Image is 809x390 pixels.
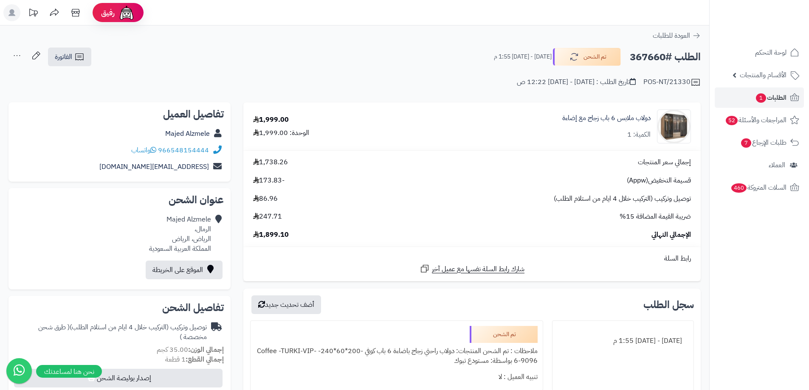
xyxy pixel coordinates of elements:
[99,162,209,172] a: [EMAIL_ADDRESS][DOMAIN_NAME]
[715,87,804,108] a: الطلبات1
[253,230,289,240] span: 1,899.10
[731,183,747,193] span: 460
[55,52,72,62] span: الفاتورة
[251,295,321,314] button: أضف تحديث جديد
[253,212,282,222] span: 247.71
[256,343,537,369] div: ملاحظات : تم الشحن المنتجات: دولاب راحتي زجاج باضاءة 6 باب كوفي -200*60*240- Coffee -TURKI-VIP-6-...
[643,77,701,87] div: POS-NT/21330
[769,159,785,171] span: العملاء
[186,354,224,365] strong: إجمالي القطع:
[149,215,211,253] div: Majed Alzmele الرمال، الرياض، الرياض المملكة العربية السعودية
[715,155,804,175] a: العملاء
[253,157,288,167] span: 1,738.26
[101,8,115,18] span: رفيق
[653,31,690,41] span: العودة للطلبات
[740,69,786,81] span: الأقسام والمنتجات
[620,212,691,222] span: ضريبة القيمة المضافة 15%
[253,115,289,125] div: 1,999.00
[715,110,804,130] a: المراجعات والأسئلة52
[755,92,786,104] span: الطلبات
[756,93,766,103] span: 1
[494,53,552,61] small: [DATE] - [DATE] 1:55 م
[157,345,224,355] small: 35.00 كجم
[38,322,207,342] span: ( طرق شحن مخصصة )
[118,4,135,21] img: ai-face.png
[740,137,786,149] span: طلبات الإرجاع
[517,77,636,87] div: تاريخ الطلب : [DATE] - [DATE] 12:22 ص
[131,145,156,155] a: واتساب
[253,128,309,138] div: الوحدة: 1,999.00
[725,114,786,126] span: المراجعات والأسئلة
[470,326,538,343] div: تم الشحن
[562,113,651,123] a: دولاب ملابس 6 باب زجاج مع إضاءة
[158,145,209,155] a: 966548154444
[553,48,621,66] button: تم الشحن
[657,109,691,143] img: 1742132665-110103010023.1-90x90.jpg
[558,333,688,349] div: [DATE] - [DATE] 1:55 م
[253,176,285,185] span: -173.83
[627,176,691,185] span: قسيمة التخفيض(Appw)
[247,254,697,264] div: رابط السلة
[146,261,223,279] a: الموقع على الخريطة
[726,116,738,125] span: 52
[643,300,694,310] h3: سجل الطلب
[15,195,224,205] h2: عنوان الشحن
[165,129,210,139] a: Majed Alzmele
[432,264,524,274] span: شارك رابط السلة نفسها مع عميل آخر
[715,177,804,198] a: السلات المتروكة460
[15,323,207,342] div: توصيل وتركيب (التركيب خلال 4 ايام من استلام الطلب)
[14,369,223,387] button: إصدار بوليصة الشحن
[730,182,786,194] span: السلات المتروكة
[755,47,786,59] span: لوحة التحكم
[630,48,701,66] h2: الطلب #367660
[653,31,701,41] a: العودة للطلبات
[715,42,804,63] a: لوحة التحكم
[651,230,691,240] span: الإجمالي النهائي
[715,132,804,153] a: طلبات الإرجاع7
[48,48,91,66] a: الفاتورة
[554,194,691,204] span: توصيل وتركيب (التركيب خلال 4 ايام من استلام الطلب)
[253,194,278,204] span: 86.96
[638,157,691,167] span: إجمالي سعر المنتجات
[165,354,224,365] small: 1 قطعة
[188,345,224,355] strong: إجمالي الوزن:
[256,369,537,385] div: تنبيه العميل : لا
[420,264,524,274] a: شارك رابط السلة نفسها مع عميل آخر
[23,4,44,23] a: تحديثات المنصة
[15,303,224,313] h2: تفاصيل الشحن
[15,109,224,119] h2: تفاصيل العميل
[751,23,801,41] img: logo-2.png
[627,130,651,140] div: الكمية: 1
[741,138,751,148] span: 7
